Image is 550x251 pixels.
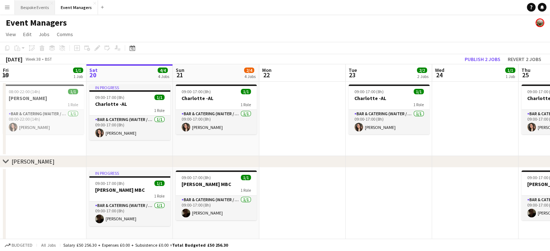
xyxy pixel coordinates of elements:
span: 24 [434,71,444,79]
span: 22 [261,71,272,79]
span: 2/4 [244,68,254,73]
app-job-card: In progress09:00-17:00 (8h)1/1Charlotte -AL1 RoleBar & Catering (Waiter / waitress)1/109:00-17:00... [89,85,170,140]
h3: Charlotte -AL [176,95,257,101]
span: Fri [3,67,9,73]
button: Revert 2 jobs [505,55,544,64]
button: Event Managers [55,0,98,14]
span: 09:00-17:00 (8h) [182,175,211,180]
span: 1/1 [241,175,251,180]
app-card-role: Bar & Catering (Waiter / waitress)1/109:00-17:00 (8h)[PERSON_NAME] [89,202,170,226]
app-card-role: Bar & Catering (Waiter / waitress)1/109:00-17:00 (8h)[PERSON_NAME] [176,110,257,134]
span: 1/1 [73,68,83,73]
span: 1/1 [414,89,424,94]
div: 4 Jobs [244,74,256,79]
button: Budgeted [4,241,34,249]
div: [DATE] [6,56,22,63]
app-card-role: Bar & Catering (Waiter / waitress)1/109:00-17:00 (8h)[PERSON_NAME] [176,196,257,220]
h3: [PERSON_NAME] [3,95,84,101]
app-job-card: 09:00-17:00 (8h)1/1Charlotte -AL1 RoleBar & Catering (Waiter / waitress)1/109:00-17:00 (8h)[PERSO... [349,85,430,134]
app-card-role: Bar & Catering (Waiter / waitress)1/108:00-22:00 (14h)[PERSON_NAME] [3,110,84,134]
span: 1/1 [154,95,165,100]
span: 1 Role [413,102,424,107]
app-job-card: In progress09:00-17:00 (8h)1/1[PERSON_NAME] MBC1 RoleBar & Catering (Waiter / waitress)1/109:00-1... [89,170,170,226]
a: View [3,30,19,39]
span: 1 Role [240,102,251,107]
div: 2 Jobs [417,74,429,79]
app-user-avatar: Staffing Manager [536,18,544,27]
app-job-card: 08:00-22:00 (14h)1/1[PERSON_NAME]1 RoleBar & Catering (Waiter / waitress)1/108:00-22:00 (14h)[PER... [3,85,84,134]
button: Bespoke Events [15,0,55,14]
div: 1 Job [73,74,83,79]
h3: [PERSON_NAME] MBC [176,181,257,187]
span: 09:00-17:00 (8h) [95,181,124,186]
span: 09:00-17:00 (8h) [95,95,124,100]
app-job-card: 09:00-17:00 (8h)1/1Charlotte -AL1 RoleBar & Catering (Waiter / waitress)1/109:00-17:00 (8h)[PERSO... [176,85,257,134]
span: 23 [348,71,357,79]
span: 1/1 [68,89,78,94]
a: Jobs [36,30,52,39]
span: Thu [521,67,530,73]
span: 08:00-22:00 (14h) [9,89,40,94]
span: View [6,31,16,38]
span: Mon [262,67,272,73]
span: 25 [520,71,530,79]
h3: [PERSON_NAME] MBC [89,187,170,193]
span: 09:00-17:00 (8h) [354,89,384,94]
span: 2/2 [417,68,427,73]
h3: Charlotte -AL [89,101,170,107]
span: Budgeted [12,243,33,248]
span: Sat [89,67,98,73]
span: Jobs [39,31,50,38]
app-job-card: 09:00-17:00 (8h)1/1[PERSON_NAME] MBC1 RoleBar & Catering (Waiter / waitress)1/109:00-17:00 (8h)[P... [176,170,257,220]
span: Edit [23,31,31,38]
span: All jobs [40,242,57,248]
span: 1/1 [505,68,515,73]
span: 1/1 [154,181,165,186]
span: Sun [176,67,184,73]
span: Comms [57,31,73,38]
div: [PERSON_NAME] [12,158,55,165]
div: 1 Job [506,74,515,79]
a: Comms [54,30,76,39]
button: Publish 2 jobs [462,55,503,64]
span: 1 Role [154,193,165,199]
div: In progress [89,170,170,176]
span: 1 Role [68,102,78,107]
span: 20 [88,71,98,79]
div: In progress [89,85,170,90]
div: Salary £50 256.30 + Expenses £0.00 + Subsistence £0.00 = [63,242,228,248]
a: Edit [20,30,34,39]
span: Wed [435,67,444,73]
span: Week 38 [24,56,42,62]
span: 1 Role [154,108,165,113]
span: Total Budgeted £50 256.30 [172,242,228,248]
div: 4 Jobs [158,74,169,79]
span: 09:00-17:00 (8h) [182,89,211,94]
app-card-role: Bar & Catering (Waiter / waitress)1/109:00-17:00 (8h)[PERSON_NAME] [89,116,170,140]
span: 4/4 [158,68,168,73]
span: 1 Role [240,187,251,193]
span: 19 [2,71,9,79]
app-card-role: Bar & Catering (Waiter / waitress)1/109:00-17:00 (8h)[PERSON_NAME] [349,110,430,134]
h1: Event Managers [6,17,67,28]
span: 1/1 [241,89,251,94]
span: Tue [349,67,357,73]
span: 21 [175,71,184,79]
h3: Charlotte -AL [349,95,430,101]
div: BST [45,56,52,62]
